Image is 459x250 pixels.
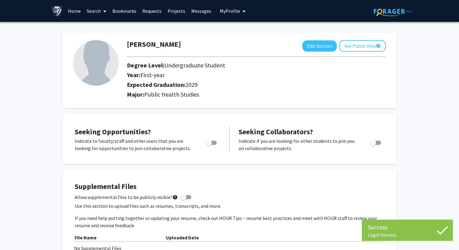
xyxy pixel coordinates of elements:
span: First-year [141,71,165,79]
a: Requests [139,0,165,22]
span: Public Health Studies [144,91,199,98]
div: Login Success [368,232,447,238]
a: Projects [165,0,188,22]
h2: Year: [127,71,352,79]
span: My Profile [220,8,240,14]
span: Undergraduate Student [164,61,225,69]
a: Search [84,0,109,22]
p: Indicate if you are looking for other students to join you on collaborative projects. [239,137,359,152]
a: Messages [188,0,214,22]
p: Indicate to faculty/staff and other users that you are looking for opportunities to join collabor... [75,137,194,152]
img: ForagerOne Logo [374,7,412,16]
h2: Degree Level: [127,62,352,69]
span: Allow supplemental files to be publicly visible? [75,193,178,201]
p: Use this section to upload files such as resumes, transcripts, and more. [75,202,384,210]
a: Bookmarks [109,0,139,22]
div: Toggle [203,137,220,146]
h2: Expected Graduation: [127,81,352,88]
div: Success [368,223,447,232]
b: File Name [75,235,97,241]
h1: [PERSON_NAME] [127,40,181,49]
button: See Public View [339,40,386,52]
h4: Supplemental Files [75,182,384,191]
span: 2029 [185,81,198,88]
b: Uploaded Date [166,235,199,241]
span: Seeking Collaborators? [239,127,313,136]
button: Edit Section [302,40,337,52]
img: Profile Picture [73,40,119,86]
mat-icon: help [172,193,178,201]
span: Seeking Opportunities? [75,127,151,136]
h2: Major: [127,91,386,98]
p: If you need help putting together or updating your resume, check out HOUR Tips – resume best prac... [75,214,384,229]
a: Home [65,0,84,22]
div: Toggle [368,137,384,146]
img: Johns Hopkins University Logo [52,6,63,16]
mat-icon: help [376,42,381,50]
